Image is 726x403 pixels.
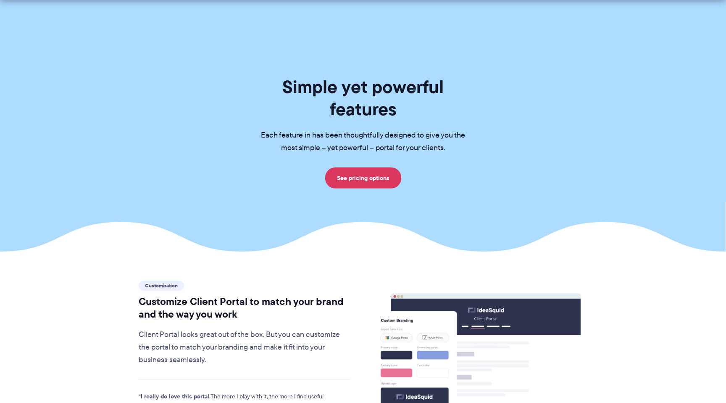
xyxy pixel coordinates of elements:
h1: Simple yet powerful features [247,76,479,120]
h2: Customize Client Portal to match your brand and the way you work [139,295,351,321]
p: Each feature in has been thoughtfully designed to give you the most simple – yet powerful – porta... [247,129,479,154]
strong: I really do love this portal. [141,392,210,401]
span: Customization [139,281,184,291]
p: Client Portal looks great out of the box. But you can customize the portal to match your branding... [139,329,351,366]
a: See pricing options [325,167,401,188]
